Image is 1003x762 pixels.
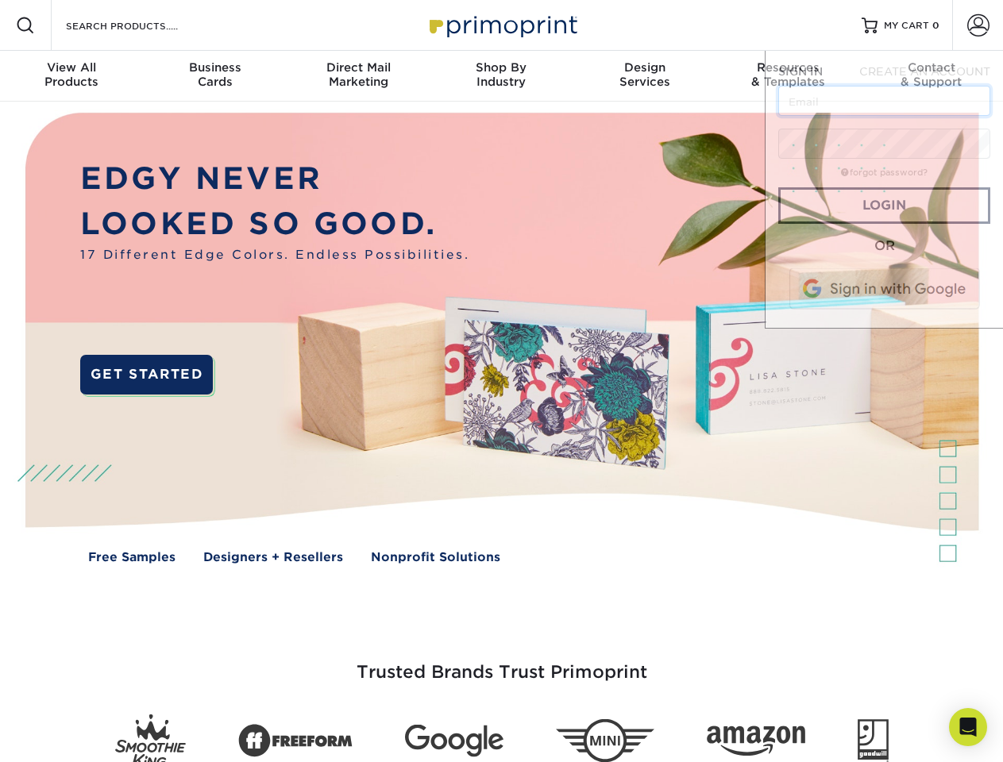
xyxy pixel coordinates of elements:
[430,60,573,89] div: Industry
[858,719,889,762] img: Goodwill
[143,60,286,75] span: Business
[716,60,859,89] div: & Templates
[422,8,581,42] img: Primoprint
[430,51,573,102] a: Shop ByIndustry
[778,86,990,116] input: Email
[371,548,500,567] a: Nonprofit Solutions
[80,202,469,247] p: LOOKED SO GOOD.
[884,19,929,33] span: MY CART
[143,60,286,89] div: Cards
[949,708,987,746] div: Open Intercom Messenger
[430,60,573,75] span: Shop By
[80,156,469,202] p: EDGY NEVER
[778,187,990,224] a: Login
[4,714,135,756] iframe: Google Customer Reviews
[37,624,966,702] h3: Trusted Brands Trust Primoprint
[80,355,213,394] a: GET STARTED
[80,246,469,264] span: 17 Different Edge Colors. Endless Possibilities.
[143,51,286,102] a: BusinessCards
[932,20,939,31] span: 0
[88,548,176,567] a: Free Samples
[287,60,430,89] div: Marketing
[859,65,990,78] span: CREATE AN ACCOUNT
[287,60,430,75] span: Direct Mail
[573,60,716,89] div: Services
[287,51,430,102] a: Direct MailMarketing
[716,51,859,102] a: Resources& Templates
[203,548,343,567] a: Designers + Resellers
[573,60,716,75] span: Design
[707,726,805,756] img: Amazon
[405,725,503,757] img: Google
[716,60,859,75] span: Resources
[841,167,928,178] a: forgot password?
[778,237,990,256] div: OR
[573,51,716,102] a: DesignServices
[778,65,823,78] span: SIGN IN
[64,16,219,35] input: SEARCH PRODUCTS.....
